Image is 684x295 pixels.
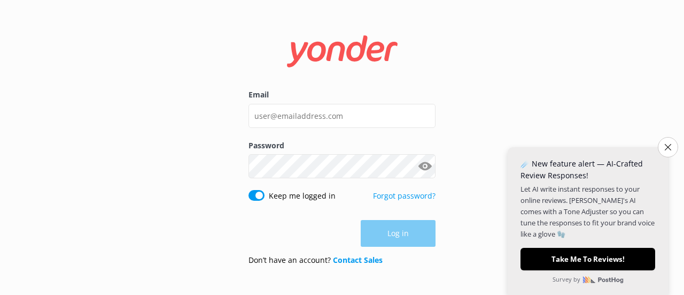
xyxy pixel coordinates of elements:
a: Forgot password? [373,191,436,201]
p: Don’t have an account? [248,254,383,266]
a: Contact Sales [333,255,383,265]
input: user@emailaddress.com [248,104,436,128]
button: Show password [414,156,436,177]
label: Keep me logged in [269,190,336,202]
label: Email [248,89,436,101]
label: Password [248,140,436,152]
